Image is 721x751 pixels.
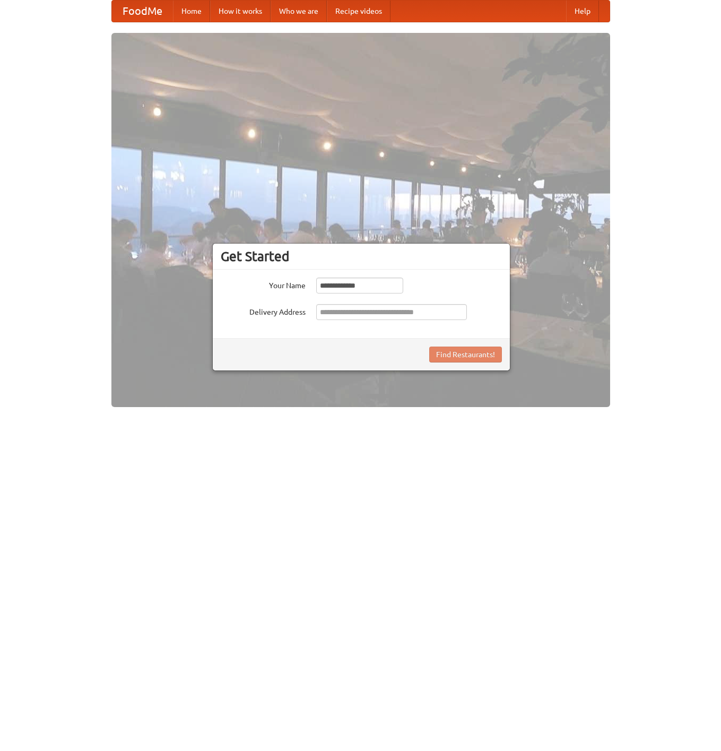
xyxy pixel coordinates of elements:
[221,248,502,264] h3: Get Started
[112,1,173,22] a: FoodMe
[210,1,271,22] a: How it works
[173,1,210,22] a: Home
[429,347,502,362] button: Find Restaurants!
[221,304,306,317] label: Delivery Address
[221,278,306,291] label: Your Name
[271,1,327,22] a: Who we are
[566,1,599,22] a: Help
[327,1,390,22] a: Recipe videos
